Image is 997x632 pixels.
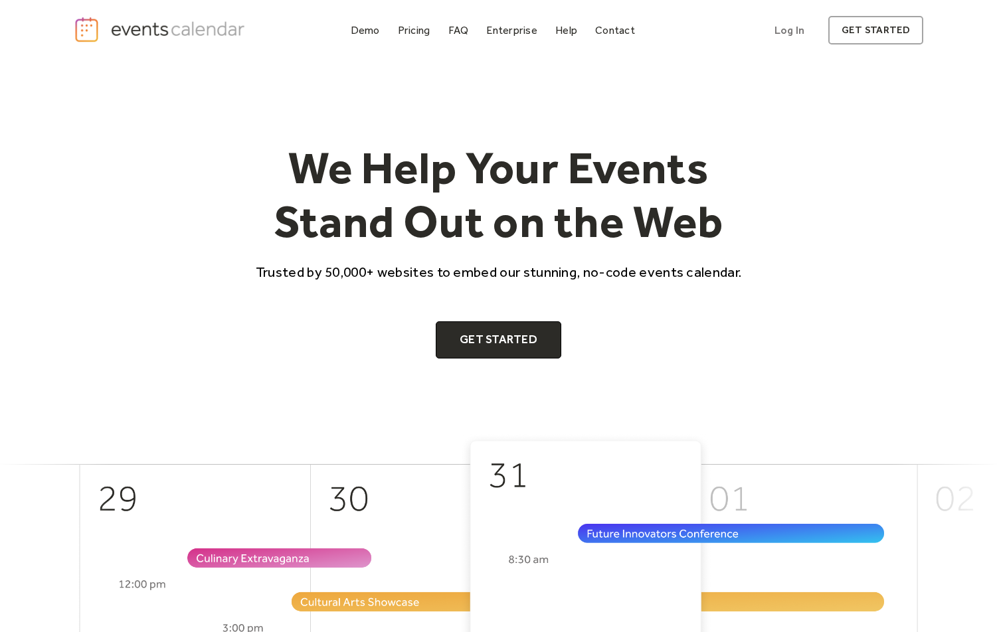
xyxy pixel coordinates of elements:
[393,21,436,39] a: Pricing
[351,27,380,34] div: Demo
[436,321,561,358] a: Get Started
[590,21,640,39] a: Contact
[761,16,818,44] a: Log In
[244,262,754,281] p: Trusted by 50,000+ websites to embed our stunning, no-code events calendar.
[398,27,430,34] div: Pricing
[550,21,583,39] a: Help
[244,141,754,249] h1: We Help Your Events Stand Out on the Web
[486,27,537,34] div: Enterprise
[555,27,577,34] div: Help
[74,16,249,43] a: home
[443,21,474,39] a: FAQ
[448,27,469,34] div: FAQ
[345,21,385,39] a: Demo
[481,21,542,39] a: Enterprise
[595,27,635,34] div: Contact
[828,16,923,44] a: get started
